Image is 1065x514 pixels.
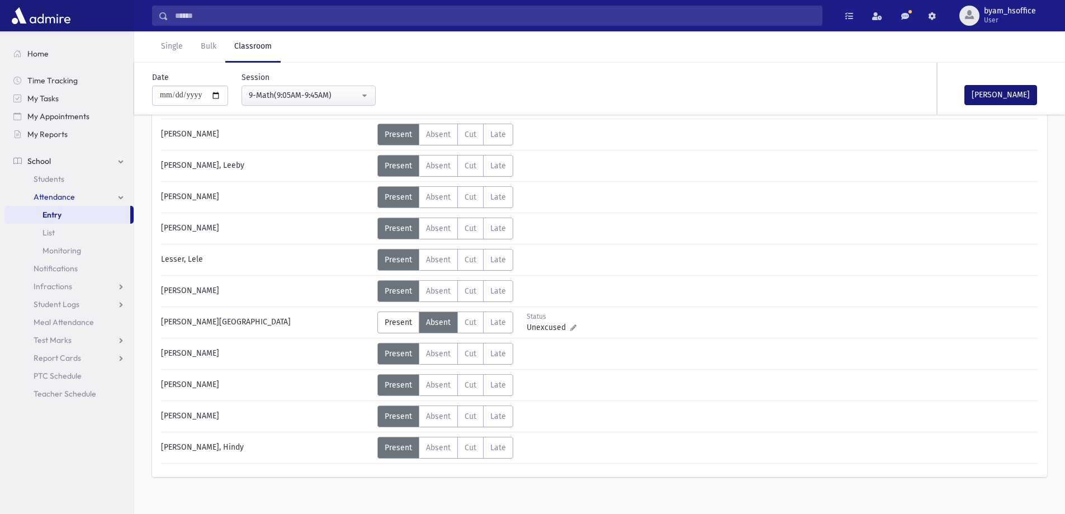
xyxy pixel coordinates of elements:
[4,224,134,242] a: List
[426,318,451,327] span: Absent
[34,335,72,345] span: Test Marks
[465,130,476,139] span: Cut
[42,228,55,238] span: List
[34,389,96,399] span: Teacher Schedule
[426,380,451,390] span: Absent
[242,72,269,83] label: Session
[385,380,412,390] span: Present
[34,192,75,202] span: Attendance
[34,263,78,273] span: Notifications
[465,412,476,421] span: Cut
[4,170,134,188] a: Students
[490,412,506,421] span: Late
[377,374,513,396] div: AttTypes
[490,380,506,390] span: Late
[4,313,134,331] a: Meal Attendance
[155,280,377,302] div: [PERSON_NAME]
[426,255,451,265] span: Absent
[377,280,513,302] div: AttTypes
[27,49,49,59] span: Home
[4,277,134,295] a: Infractions
[155,405,377,427] div: [PERSON_NAME]
[34,317,94,327] span: Meal Attendance
[465,318,476,327] span: Cut
[527,322,570,333] span: Unexcused
[377,249,513,271] div: AttTypes
[34,353,81,363] span: Report Cards
[155,312,377,333] div: [PERSON_NAME][GEOGRAPHIC_DATA]
[4,295,134,313] a: Student Logs
[4,385,134,403] a: Teacher Schedule
[225,31,281,63] a: Classroom
[155,343,377,365] div: [PERSON_NAME]
[4,242,134,260] a: Monitoring
[27,156,51,166] span: School
[385,161,412,171] span: Present
[984,16,1036,25] span: User
[426,130,451,139] span: Absent
[155,124,377,145] div: [PERSON_NAME]
[4,45,134,63] a: Home
[249,89,359,101] div: 9-Math(9:05AM-9:45AM)
[27,129,68,139] span: My Reports
[426,412,451,421] span: Absent
[242,86,376,106] button: 9-Math(9:05AM-9:45AM)
[385,224,412,233] span: Present
[377,343,513,365] div: AttTypes
[155,374,377,396] div: [PERSON_NAME]
[377,186,513,208] div: AttTypes
[527,312,576,322] div: Status
[4,260,134,277] a: Notifications
[426,443,451,452] span: Absent
[465,380,476,390] span: Cut
[4,367,134,385] a: PTC Schedule
[155,155,377,177] div: [PERSON_NAME], Leeby
[465,192,476,202] span: Cut
[9,4,73,27] img: AdmirePro
[377,155,513,177] div: AttTypes
[4,188,134,206] a: Attendance
[385,255,412,265] span: Present
[385,412,412,421] span: Present
[490,192,506,202] span: Late
[155,218,377,239] div: [PERSON_NAME]
[465,224,476,233] span: Cut
[426,161,451,171] span: Absent
[490,349,506,359] span: Late
[34,299,79,309] span: Student Logs
[465,443,476,452] span: Cut
[385,192,412,202] span: Present
[465,161,476,171] span: Cut
[27,76,78,86] span: Time Tracking
[4,107,134,125] a: My Appointments
[377,405,513,427] div: AttTypes
[426,192,451,202] span: Absent
[385,443,412,452] span: Present
[426,286,451,296] span: Absent
[490,318,506,327] span: Late
[490,286,506,296] span: Late
[4,89,134,107] a: My Tasks
[426,224,451,233] span: Absent
[34,174,64,184] span: Students
[385,349,412,359] span: Present
[152,72,169,83] label: Date
[377,218,513,239] div: AttTypes
[192,31,225,63] a: Bulk
[4,72,134,89] a: Time Tracking
[4,152,134,170] a: School
[385,318,412,327] span: Present
[155,437,377,459] div: [PERSON_NAME], Hindy
[42,246,81,256] span: Monitoring
[34,371,82,381] span: PTC Schedule
[4,125,134,143] a: My Reports
[377,312,513,333] div: AttTypes
[34,281,72,291] span: Infractions
[490,255,506,265] span: Late
[4,206,130,224] a: Entry
[4,349,134,367] a: Report Cards
[155,186,377,208] div: [PERSON_NAME]
[984,7,1036,16] span: byam_hsoffice
[964,85,1037,105] button: [PERSON_NAME]
[385,286,412,296] span: Present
